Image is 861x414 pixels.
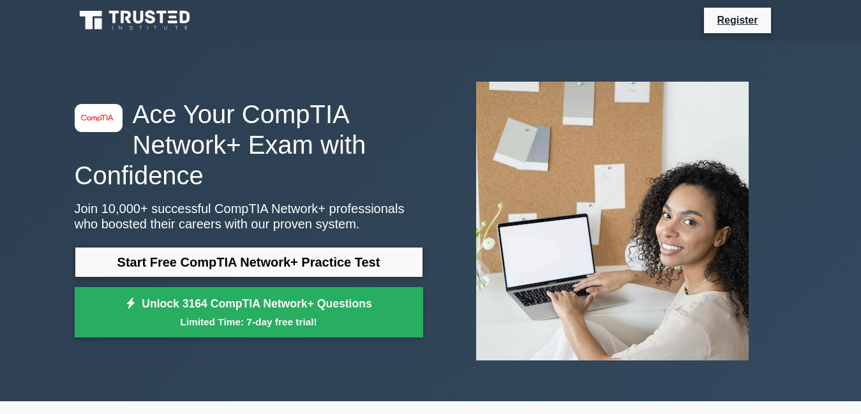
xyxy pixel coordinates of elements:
[75,99,423,191] h1: Ace Your CompTIA Network+ Exam with Confidence
[91,314,407,329] small: Limited Time: 7-day free trial!
[75,247,423,277] a: Start Free CompTIA Network+ Practice Test
[75,201,423,232] p: Join 10,000+ successful CompTIA Network+ professionals who boosted their careers with our proven ...
[75,287,423,338] a: Unlock 3164 CompTIA Network+ QuestionsLimited Time: 7-day free trial!
[709,12,765,28] a: Register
